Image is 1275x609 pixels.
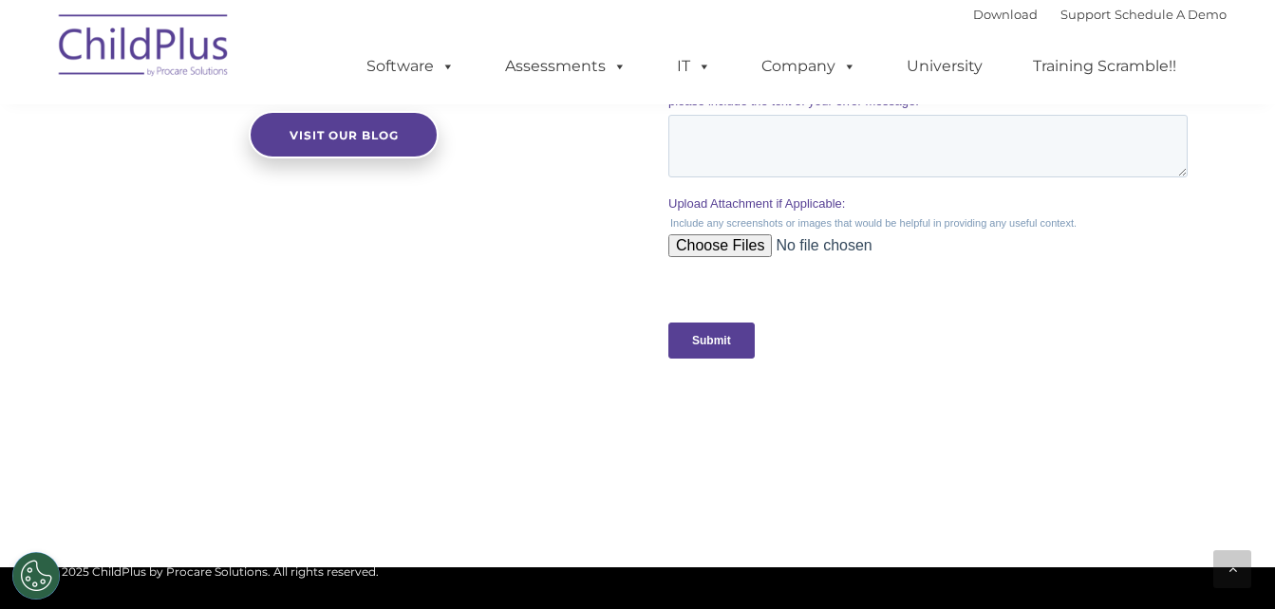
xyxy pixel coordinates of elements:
a: University [888,47,1002,85]
a: Company [742,47,875,85]
span: Phone number [264,203,345,217]
img: ChildPlus by Procare Solutions [49,1,239,96]
font: | [973,7,1227,22]
button: Cookies Settings [12,552,60,600]
a: Software [347,47,474,85]
a: Download [973,7,1038,22]
a: Visit our blog [249,111,439,158]
a: IT [658,47,730,85]
a: Training Scramble!! [1014,47,1195,85]
span: Last name [264,125,322,139]
span: © 2025 ChildPlus by Procare Solutions. All rights reserved. [49,564,379,579]
a: Support [1060,7,1111,22]
span: Visit our blog [289,128,398,142]
a: Schedule A Demo [1115,7,1227,22]
a: Assessments [486,47,646,85]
